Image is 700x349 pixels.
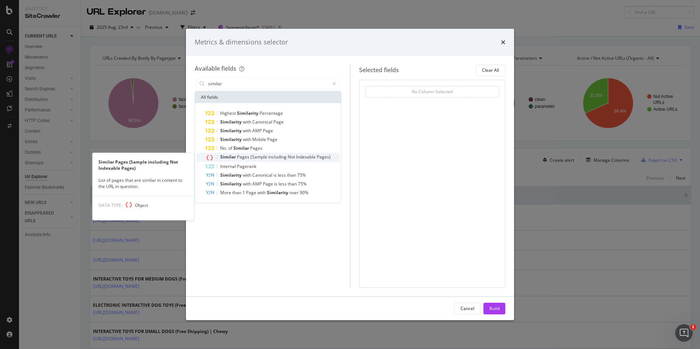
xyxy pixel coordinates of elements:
[288,154,296,160] span: Not
[220,181,243,187] span: Similarity
[278,172,287,178] span: less
[460,305,474,311] div: Cancel
[207,78,329,89] input: Search by field name
[267,136,277,142] span: Page
[267,189,289,196] span: Similarity
[220,119,243,125] span: Similarity
[237,110,260,116] span: Similarity
[186,29,514,320] div: modal
[273,119,284,125] span: Page
[263,128,273,134] span: Page
[243,128,252,134] span: with
[220,110,237,116] span: Highest
[501,38,505,47] div: times
[274,181,279,187] span: is
[228,145,233,151] span: of
[260,110,283,116] span: Percentage
[93,177,194,189] div: List of pages that are similar in content to the URL in question.
[489,305,499,311] div: Build
[317,154,331,160] span: Pages)
[263,181,274,187] span: Page
[252,136,267,142] span: Mobile
[300,189,308,196] span: 90%
[220,189,232,196] span: More
[252,128,263,134] span: AMP
[237,154,250,160] span: Pages
[246,189,257,196] span: Page
[298,181,307,187] span: 75%
[195,91,341,103] div: All fields
[288,181,298,187] span: than
[454,303,481,314] button: Cancel
[359,66,399,74] div: Selected fields
[273,172,278,178] span: is
[243,181,252,187] span: with
[233,145,250,151] span: Similar
[296,154,317,160] span: Indexable
[289,189,300,196] span: over
[220,154,237,160] span: Similar
[675,324,693,342] iframe: Intercom live chat
[279,181,288,187] span: less
[195,64,236,72] div: Available fields
[476,64,505,76] button: Clear All
[220,136,243,142] span: Similarity
[243,119,252,125] span: with
[252,119,273,125] span: Canonical
[237,163,256,169] span: Pagerank
[268,154,288,160] span: including
[220,145,228,151] span: No.
[243,136,252,142] span: with
[297,172,306,178] span: 75%
[220,128,243,134] span: Similarity
[220,163,237,169] span: Internal
[250,145,262,151] span: Pages
[93,159,194,171] div: Similar Pages (Sample including Not Indexable Pages)
[252,172,273,178] span: Canonical
[252,181,263,187] span: AMP
[483,303,505,314] button: Build
[412,89,453,95] div: No Column Selected
[195,38,288,47] div: Metrics & dimensions selector
[690,324,696,330] span: 1
[242,189,246,196] span: 1
[250,154,268,160] span: (Sample
[243,172,252,178] span: with
[257,189,267,196] span: with
[232,189,242,196] span: than
[220,172,243,178] span: Similarity
[287,172,297,178] span: than
[482,67,499,73] div: Clear All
